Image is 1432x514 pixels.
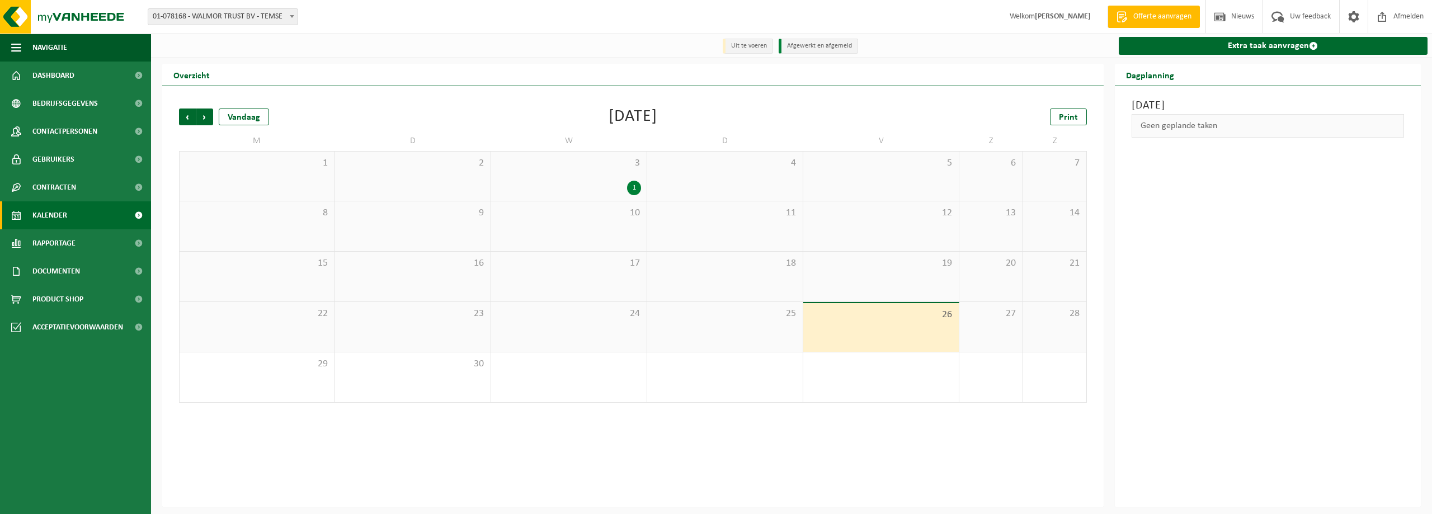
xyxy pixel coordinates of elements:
[1035,12,1091,21] strong: [PERSON_NAME]
[32,117,97,145] span: Contactpersonen
[32,89,98,117] span: Bedrijfsgegevens
[1132,97,1405,114] h3: [DATE]
[179,131,335,151] td: M
[959,131,1023,151] td: Z
[647,131,803,151] td: D
[1132,114,1405,138] div: Geen geplande taken
[653,257,797,270] span: 18
[965,207,1017,219] span: 13
[1029,257,1081,270] span: 21
[965,257,1017,270] span: 20
[32,257,80,285] span: Documenten
[1119,37,1428,55] a: Extra taak aanvragen
[32,201,67,229] span: Kalender
[653,308,797,320] span: 25
[627,181,641,195] div: 1
[653,157,797,169] span: 4
[185,157,329,169] span: 1
[497,157,641,169] span: 3
[32,313,123,341] span: Acceptatievoorwaarden
[609,109,657,125] div: [DATE]
[185,207,329,219] span: 8
[185,257,329,270] span: 15
[341,257,485,270] span: 16
[809,309,953,321] span: 26
[196,109,213,125] span: Volgende
[179,109,196,125] span: Vorige
[148,8,298,25] span: 01-078168 - WALMOR TRUST BV - TEMSE
[1059,113,1078,122] span: Print
[1050,109,1087,125] a: Print
[32,34,67,62] span: Navigatie
[162,64,221,86] h2: Overzicht
[809,207,953,219] span: 12
[1029,308,1081,320] span: 28
[219,109,269,125] div: Vandaag
[809,157,953,169] span: 5
[341,308,485,320] span: 23
[1108,6,1200,28] a: Offerte aanvragen
[341,207,485,219] span: 9
[965,308,1017,320] span: 27
[779,39,858,54] li: Afgewerkt en afgemeld
[185,308,329,320] span: 22
[341,358,485,370] span: 30
[1115,64,1185,86] h2: Dagplanning
[32,285,83,313] span: Product Shop
[1029,157,1081,169] span: 7
[653,207,797,219] span: 11
[1029,207,1081,219] span: 14
[497,207,641,219] span: 10
[497,308,641,320] span: 24
[491,131,647,151] td: W
[185,358,329,370] span: 29
[965,157,1017,169] span: 6
[32,62,74,89] span: Dashboard
[723,39,773,54] li: Uit te voeren
[341,157,485,169] span: 2
[148,9,298,25] span: 01-078168 - WALMOR TRUST BV - TEMSE
[335,131,491,151] td: D
[803,131,959,151] td: V
[32,145,74,173] span: Gebruikers
[497,257,641,270] span: 17
[32,229,76,257] span: Rapportage
[32,173,76,201] span: Contracten
[809,257,953,270] span: 19
[1023,131,1087,151] td: Z
[1130,11,1194,22] span: Offerte aanvragen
